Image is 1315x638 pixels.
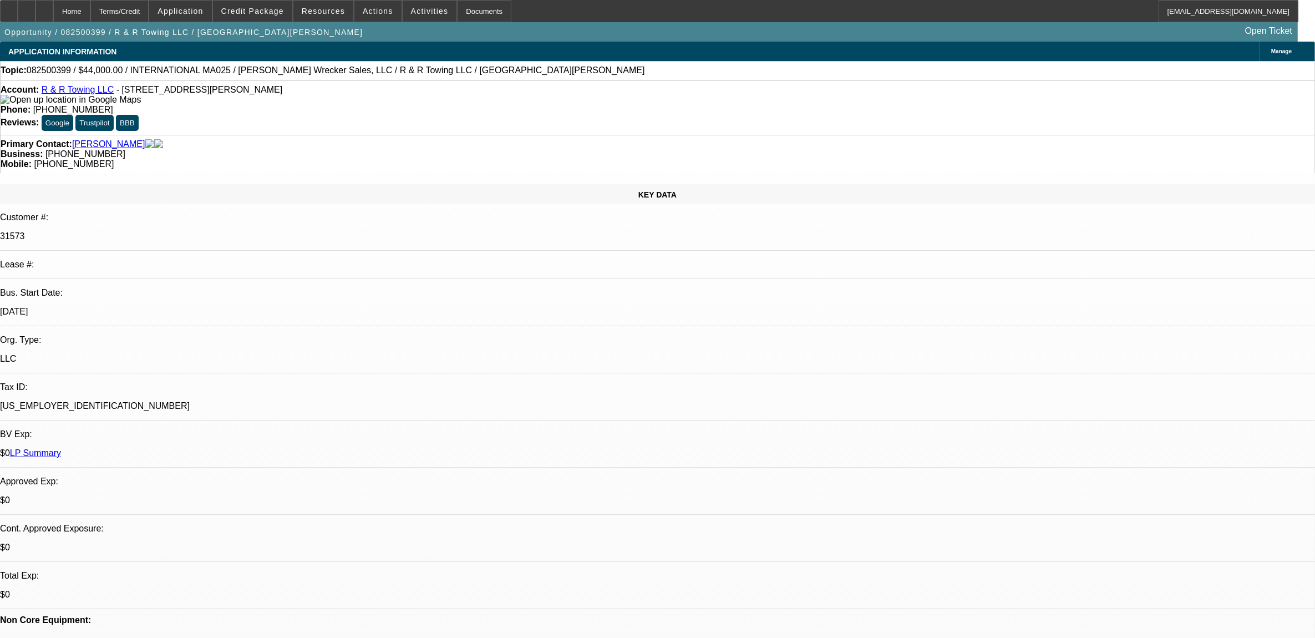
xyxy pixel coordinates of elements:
span: Application [158,7,203,16]
button: Activities [403,1,457,22]
button: Trustpilot [75,115,113,131]
img: linkedin-icon.png [154,139,163,149]
button: Credit Package [213,1,292,22]
strong: Topic: [1,65,27,75]
span: Activities [411,7,449,16]
strong: Reviews: [1,118,39,127]
button: Application [149,1,211,22]
span: APPLICATION INFORMATION [8,47,116,56]
span: [PHONE_NUMBER] [33,105,113,114]
button: Resources [293,1,353,22]
span: 082500399 / $44,000.00 / INTERNATIONAL MA025 / [PERSON_NAME] Wrecker Sales, LLC / R & R Towing LL... [27,65,645,75]
span: Opportunity / 082500399 / R & R Towing LLC / [GEOGRAPHIC_DATA][PERSON_NAME] [4,28,363,37]
button: BBB [116,115,139,131]
img: Open up location in Google Maps [1,95,141,105]
strong: Mobile: [1,159,32,169]
strong: Account: [1,85,39,94]
a: Open Ticket [1241,22,1297,40]
span: Resources [302,7,345,16]
a: R & R Towing LLC [42,85,114,94]
span: Credit Package [221,7,284,16]
span: KEY DATA [638,190,677,199]
button: Google [42,115,73,131]
strong: Phone: [1,105,31,114]
strong: Primary Contact: [1,139,72,149]
a: LP Summary [10,448,61,458]
a: [PERSON_NAME] [72,139,145,149]
img: facebook-icon.png [145,139,154,149]
span: [PHONE_NUMBER] [34,159,114,169]
span: Actions [363,7,393,16]
span: Manage [1271,48,1292,54]
span: [PHONE_NUMBER] [45,149,125,159]
a: View Google Maps [1,95,141,104]
button: Actions [354,1,402,22]
strong: Business: [1,149,43,159]
span: - [STREET_ADDRESS][PERSON_NAME] [116,85,283,94]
